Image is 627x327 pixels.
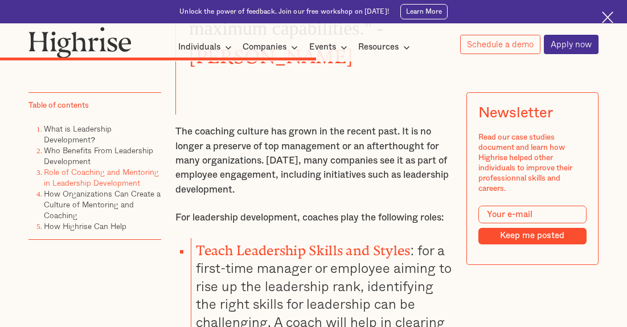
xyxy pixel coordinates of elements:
[44,219,126,231] a: How Highrise Can Help
[44,144,153,167] a: Who Benefits From Leadership Development
[243,40,286,54] div: Companies
[358,40,399,54] div: Resources
[460,35,540,54] a: Schedule a demo
[196,243,410,251] strong: Teach Leadership Skills and Styles
[178,40,235,54] div: Individuals
[179,7,388,16] div: Unlock the power of feedback. Join our free workshop on [DATE]!
[175,210,452,224] p: For leadership development, coaches play the following roles:
[544,35,598,54] a: Apply now
[243,40,301,54] div: Companies
[44,122,112,145] a: What is Leadership Development?
[478,206,587,223] input: Your e-mail
[28,27,132,58] img: Highrise logo
[400,4,448,19] a: Learn More
[28,101,89,111] div: Table of contents
[478,228,587,244] input: Keep me posted
[358,40,413,54] div: Resources
[44,187,161,220] a: How Organizations Can Create a Culture of Mentoring and Coaching
[478,133,587,194] div: Read our case studies document and learn how Highrise helped other individuals to improve their p...
[175,124,452,197] p: The coaching culture has grown in the recent past. It is no longer a preserve of top management o...
[309,40,351,54] div: Events
[602,11,613,23] img: Cross icon
[178,40,220,54] div: Individuals
[44,165,159,188] a: Role of Coaching and Mentoring in Leadership Development
[478,206,587,244] form: Modal Form
[478,104,552,121] div: Newsletter
[309,40,336,54] div: Events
